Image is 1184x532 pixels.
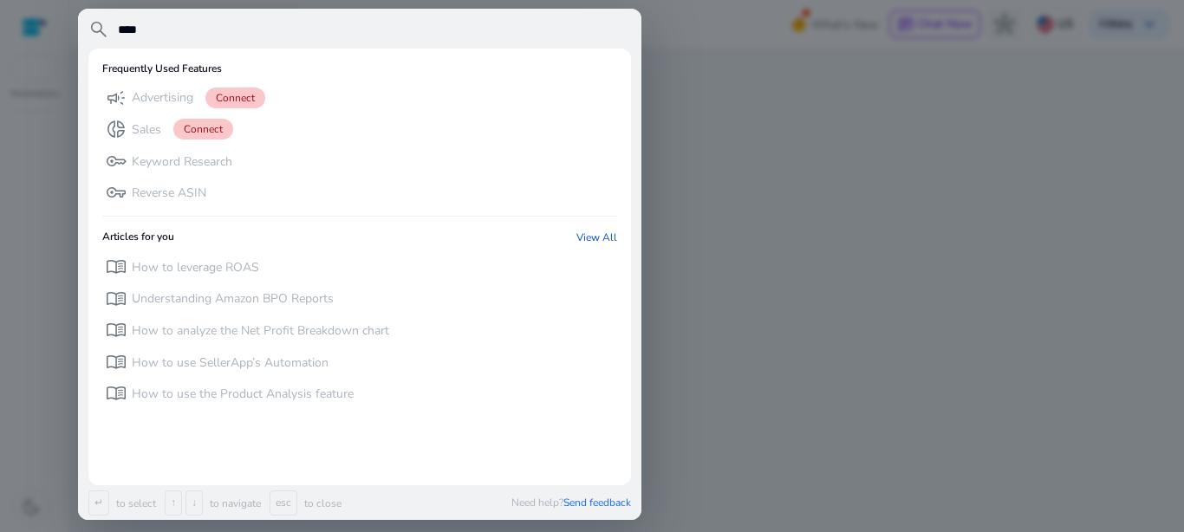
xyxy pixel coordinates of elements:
p: to close [301,496,342,510]
p: Advertising [132,89,193,107]
p: Reverse ASIN [132,185,206,202]
span: ↓ [185,490,203,516]
span: Send feedback [563,496,631,509]
span: menu_book [106,383,127,404]
p: Need help? [511,496,631,509]
p: How to analyze the Net Profit Breakdown chart [132,322,389,340]
span: menu_book [106,256,127,277]
p: How to use the Product Analysis feature [132,386,354,403]
span: donut_small [106,119,127,139]
span: campaign [106,88,127,108]
span: Connect [205,88,265,108]
span: menu_book [106,352,127,373]
h6: Frequently Used Features [102,62,222,75]
a: View All [576,230,617,244]
p: to select [113,496,156,510]
span: menu_book [106,320,127,341]
span: Connect [173,119,233,139]
p: to navigate [206,496,261,510]
span: ↑ [165,490,182,516]
p: Sales [132,121,161,139]
p: Understanding Amazon BPO Reports [132,290,334,308]
span: search [88,19,109,40]
span: esc [270,490,297,516]
p: Keyword Research [132,153,232,171]
span: vpn_key [106,182,127,203]
h6: Articles for you [102,230,174,244]
p: How to leverage ROAS [132,259,259,276]
span: key [106,151,127,172]
span: ↵ [88,490,109,516]
p: How to use SellerApp’s Automation [132,354,329,372]
span: menu_book [106,289,127,309]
